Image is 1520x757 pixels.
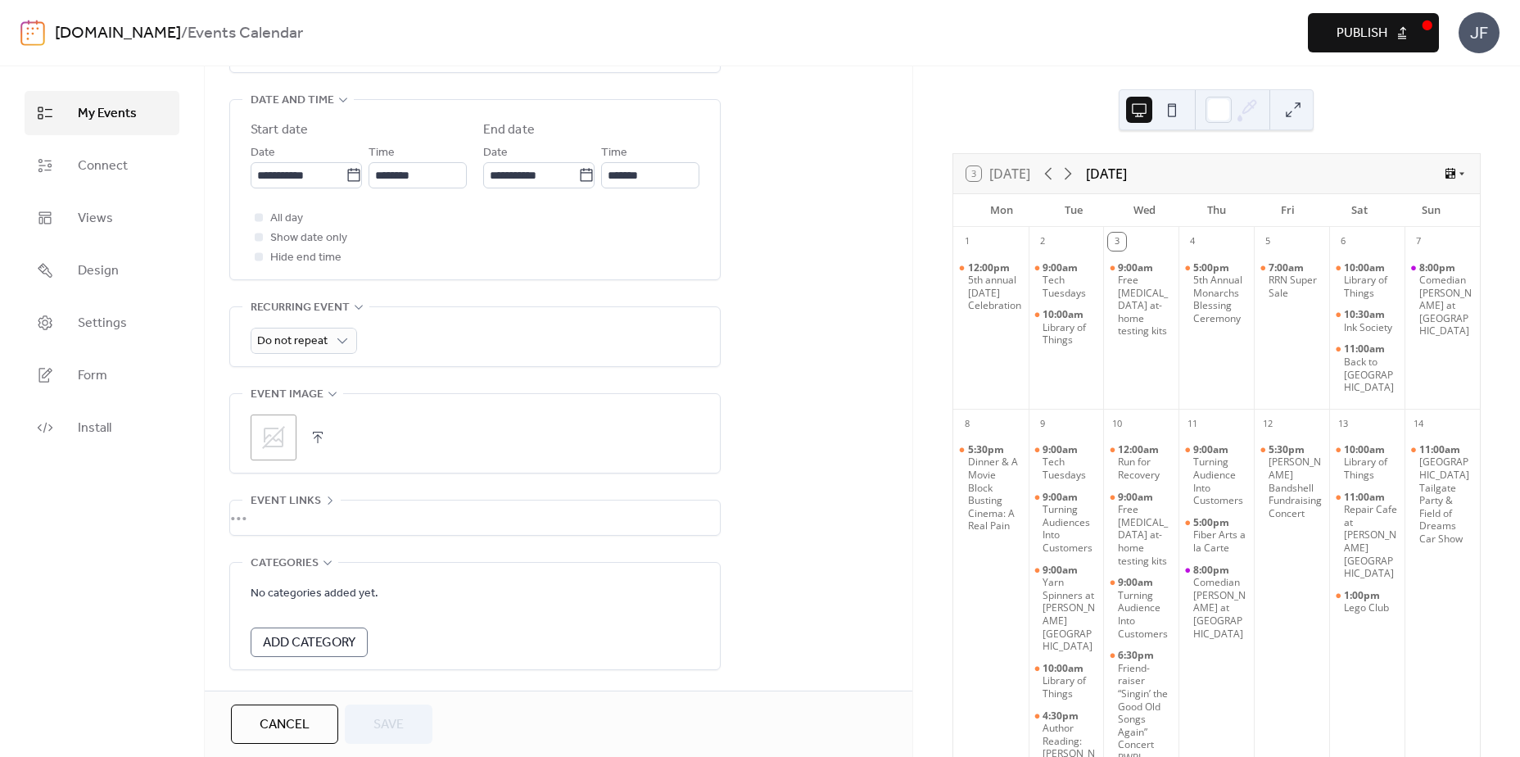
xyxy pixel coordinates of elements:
div: Tech Tuesdays [1043,456,1097,481]
div: 10 [1108,415,1126,433]
span: Categories [251,554,319,573]
span: Date [251,143,275,163]
span: No categories added yet. [251,584,378,604]
div: RRN Super Sale [1269,274,1323,299]
span: Publish [1337,24,1387,43]
span: 10:00am [1344,261,1387,274]
span: 7:00am [1269,261,1306,274]
span: 10:00am [1344,443,1387,456]
span: 9:00am [1118,491,1156,504]
div: Back to [GEOGRAPHIC_DATA] [1344,356,1398,394]
span: 11:00am [1344,342,1387,356]
span: 12:00am [1118,443,1161,456]
a: Install [25,406,179,450]
span: 11:00am [1344,491,1387,504]
div: Turning Audiences Into Customers [1029,491,1104,555]
span: RSVP [251,688,278,708]
div: Free Covid-19 at-home testing kits [1103,491,1178,568]
span: Date [483,143,508,163]
span: 9:00am [1043,443,1080,456]
div: ; [251,415,296,460]
div: Run for Recovery [1103,443,1178,482]
div: Lego Club [1344,601,1389,614]
b: Events Calendar [188,18,303,49]
span: Event links [251,492,321,511]
div: Comedian [PERSON_NAME] at [GEOGRAPHIC_DATA] [1193,576,1247,640]
span: 9:00am [1043,261,1080,274]
div: 11 [1183,415,1201,433]
span: My Events [78,104,137,124]
span: Add Category [263,633,355,653]
div: Turning Audience Into Customers [1178,443,1254,507]
div: Tech Tuesdays [1043,274,1097,299]
div: [PERSON_NAME] Bandshell Fundraising Concert [1269,456,1323,519]
div: Ink Society [1344,321,1392,334]
span: Hide end time [270,248,342,268]
span: Time [369,143,395,163]
div: Wed [1109,194,1180,227]
div: Repair Cafe at [PERSON_NAME][GEOGRAPHIC_DATA] [1344,503,1398,580]
div: 5th Annual Monarchs Blessing Ceremony [1178,261,1254,325]
span: Time [601,143,627,163]
div: Lego Club [1329,589,1405,614]
div: 1 [958,233,976,251]
div: [GEOGRAPHIC_DATA] Tailgate Party & Field of Dreams Car Show [1419,456,1473,545]
div: Thu [1181,194,1252,227]
div: Run for Recovery [1118,456,1172,481]
div: Comedian Brian Hicks at Island Resort and Casino Club 41 [1178,564,1254,641]
img: logo [20,20,45,46]
div: Free [MEDICAL_DATA] at-home testing kits [1118,274,1172,338]
div: 3 [1108,233,1126,251]
div: 6 [1334,233,1352,251]
span: 4:30pm [1043,709,1081,723]
span: 8:00pm [1193,564,1232,577]
button: Add Category [251,628,368,657]
span: 5:30pm [1269,443,1307,456]
span: 11:00am [1419,443,1463,456]
span: 9:00am [1193,443,1231,456]
div: 14 [1409,415,1427,433]
div: Turning Audience Into Customers [1193,456,1247,506]
a: My Events [25,91,179,135]
div: 5th annual Labor Day Celebration [953,261,1029,312]
span: 10:30am [1344,308,1387,321]
span: 10:00am [1043,308,1086,321]
div: [DATE] [1086,164,1127,184]
div: Tech Tuesdays [1029,261,1104,300]
div: Turning Audience Into Customers [1103,576,1178,640]
b: / [181,18,188,49]
a: Form [25,353,179,397]
span: 5:30pm [968,443,1007,456]
span: 12:00pm [968,261,1012,274]
span: 9:00am [1043,564,1080,577]
a: Cancel [231,705,338,744]
span: 1:00pm [1344,589,1382,602]
div: Sun [1396,194,1467,227]
div: 4 [1183,233,1201,251]
span: Connect [78,156,128,176]
div: Back to School Open House [1329,342,1405,393]
div: RRN Super Sale [1254,261,1329,300]
a: [DOMAIN_NAME] [55,18,181,49]
span: All day [270,209,303,229]
div: Comedian Tyler Fowler at Island Resort and Casino Club 41 [1405,261,1480,338]
span: 6:30pm [1118,649,1156,662]
div: Yarn Spinners at Peter White Public Library [1029,564,1104,653]
div: Turning Audience Into Customers [1118,589,1172,640]
div: Tech Tuesdays [1029,443,1104,482]
span: 9:00am [1118,576,1156,589]
div: 12 [1259,415,1277,433]
div: Turning Audiences Into Customers [1043,503,1097,554]
div: 5th annual [DATE] Celebration [968,274,1022,312]
div: 5th Annual Monarchs Blessing Ceremony [1193,274,1247,324]
div: 13 [1334,415,1352,433]
span: Design [78,261,119,281]
div: Library of Things [1029,308,1104,347]
div: West Branch Township Tailgate Party & Field of Dreams Car Show [1405,443,1480,546]
div: Library of Things [1329,261,1405,300]
div: Fiber Arts a la Carte [1193,528,1247,554]
a: Views [25,196,179,240]
div: 7 [1409,233,1427,251]
div: Dinner & A Movie Block Busting Cinema: A Real Pain [968,456,1022,533]
a: Settings [25,301,179,345]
